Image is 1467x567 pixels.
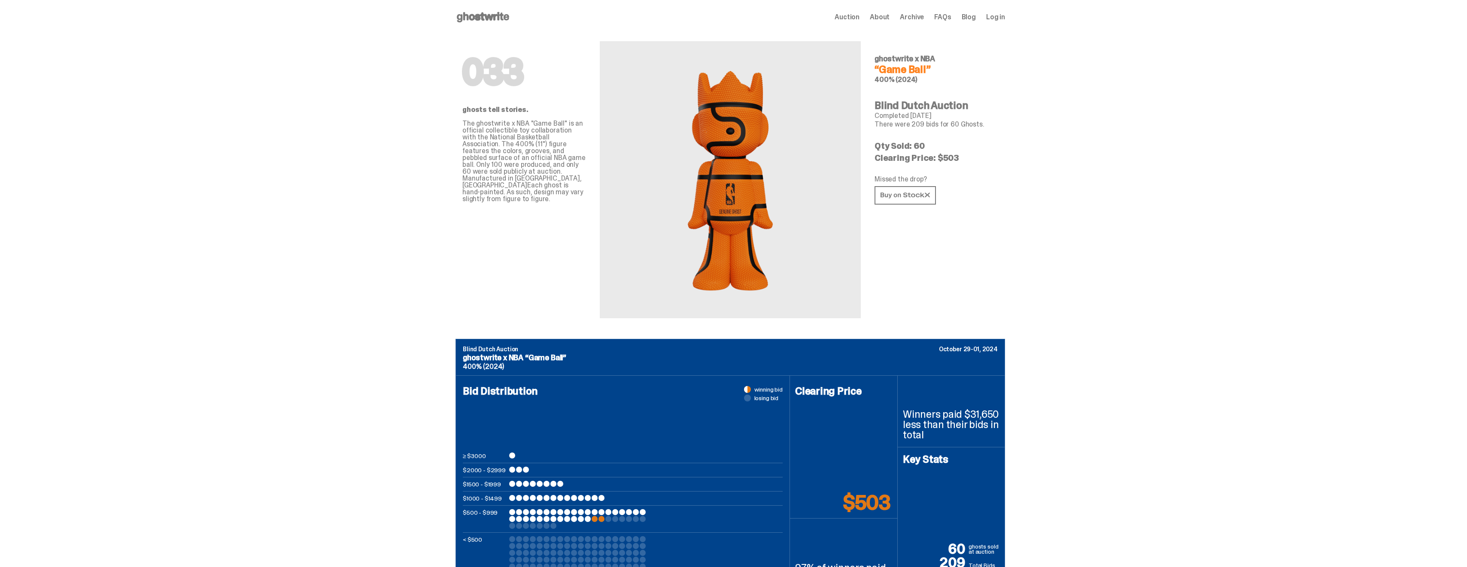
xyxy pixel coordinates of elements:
[462,55,586,89] h1: 033
[903,542,969,556] p: 60
[463,481,506,488] p: $1500 - $1999
[835,14,860,21] a: Auction
[870,14,890,21] a: About
[843,492,890,513] p: $503
[754,386,783,392] span: winning bid
[462,106,586,113] p: ghosts tell stories.
[754,395,779,401] span: losing bid
[939,346,998,352] p: October 29-01, 2024
[875,121,998,128] p: There were 209 bids for 60 Ghosts.
[875,64,998,75] h4: “Game Ball”
[875,176,998,183] p: Missed the drop?
[463,452,506,459] p: ≥ $3000
[463,509,506,529] p: $500 - $999
[875,54,935,64] span: ghostwrite x NBA
[462,120,586,202] p: The ghostwrite x NBA "Game Ball" is an official collectible toy collaboration with the National B...
[875,112,998,119] p: Completed [DATE]
[969,544,999,556] p: ghosts sold at auction
[463,354,998,362] p: ghostwrite x NBA “Game Ball”
[875,142,998,150] p: Qty Sold: 60
[962,14,976,21] a: Blog
[679,62,781,298] img: NBA&ldquo;Game Ball&rdquo;
[875,75,917,84] span: 400% (2024)
[463,495,506,502] p: $1000 - $1499
[903,409,999,440] p: Winners paid $31,650 less than their bids in total
[875,100,998,111] h4: Blind Dutch Auction
[986,14,1005,21] a: Log in
[795,386,892,396] h4: Clearing Price
[463,467,506,474] p: $2000 - $2999
[463,346,998,352] p: Blind Dutch Auction
[463,386,783,424] h4: Bid Distribution
[875,154,998,162] p: Clearing Price: $503
[934,14,951,21] a: FAQs
[463,362,504,371] span: 400% (2024)
[903,454,999,464] h4: Key Stats
[900,14,924,21] a: Archive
